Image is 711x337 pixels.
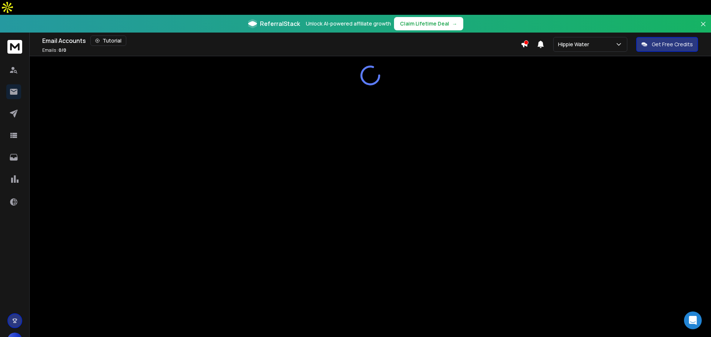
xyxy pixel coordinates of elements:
[394,17,463,30] button: Claim Lifetime Deal→
[652,41,693,48] p: Get Free Credits
[260,19,300,28] span: ReferralStack
[684,311,702,329] div: Open Intercom Messenger
[59,47,66,53] span: 0 / 0
[558,41,592,48] p: Hippie Water
[452,20,457,27] span: →
[90,36,126,46] button: Tutorial
[306,20,391,27] p: Unlock AI-powered affiliate growth
[42,36,521,46] div: Email Accounts
[698,19,708,37] button: Close banner
[42,47,66,53] p: Emails :
[636,37,698,52] button: Get Free Credits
